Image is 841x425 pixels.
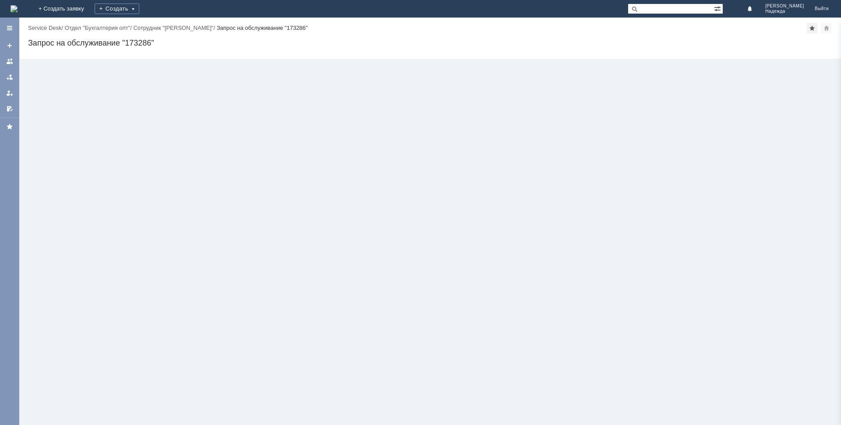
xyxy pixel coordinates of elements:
[11,5,18,12] a: Перейти на домашнюю страницу
[11,5,18,12] img: logo
[3,86,17,100] a: Мои заявки
[217,25,308,31] div: Запрос на обслуживание "173286"
[714,4,723,12] span: Расширенный поиск
[28,39,832,47] div: Запрос на обслуживание "173286"
[28,25,65,31] div: /
[765,4,804,9] span: [PERSON_NAME]
[28,25,62,31] a: Service Desk
[95,4,139,14] div: Создать
[65,25,134,31] div: /
[3,54,17,68] a: Заявки на командах
[133,25,216,31] div: /
[807,23,817,33] div: Добавить в избранное
[3,39,17,53] a: Создать заявку
[3,70,17,84] a: Заявки в моей ответственности
[3,102,17,116] a: Мои согласования
[133,25,213,31] a: Сотрудник "[PERSON_NAME]"
[765,9,804,14] span: Надежда
[65,25,130,31] a: Отдел "Бухгалтерия опт"
[821,23,832,33] div: Сделать домашней страницей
